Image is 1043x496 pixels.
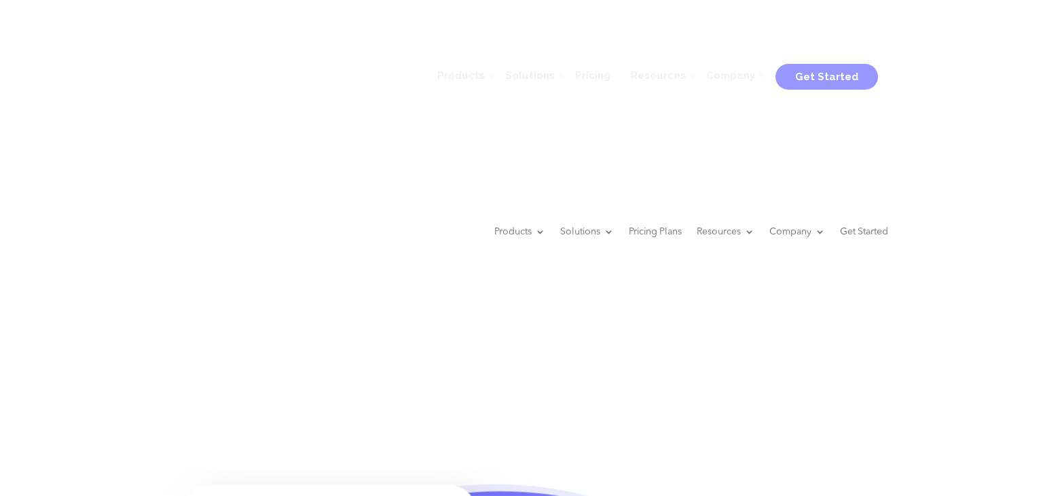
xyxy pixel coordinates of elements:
[621,55,696,96] a: Resources
[560,206,614,258] a: Solutions
[795,71,858,83] span: Get Started
[775,65,878,86] a: Get Started
[697,206,754,258] a: Resources
[437,69,485,82] span: Products
[565,55,621,96] a: Pricing
[840,206,888,258] a: Get Started
[706,69,755,82] span: Company
[505,69,555,82] span: Solutions
[769,206,825,258] a: Company
[575,69,610,82] span: Pricing
[696,55,765,96] a: Company
[427,55,495,96] a: Products
[631,69,686,82] span: Resources
[494,206,545,258] a: Products
[495,55,565,96] a: Solutions
[629,206,682,258] a: Pricing Plans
